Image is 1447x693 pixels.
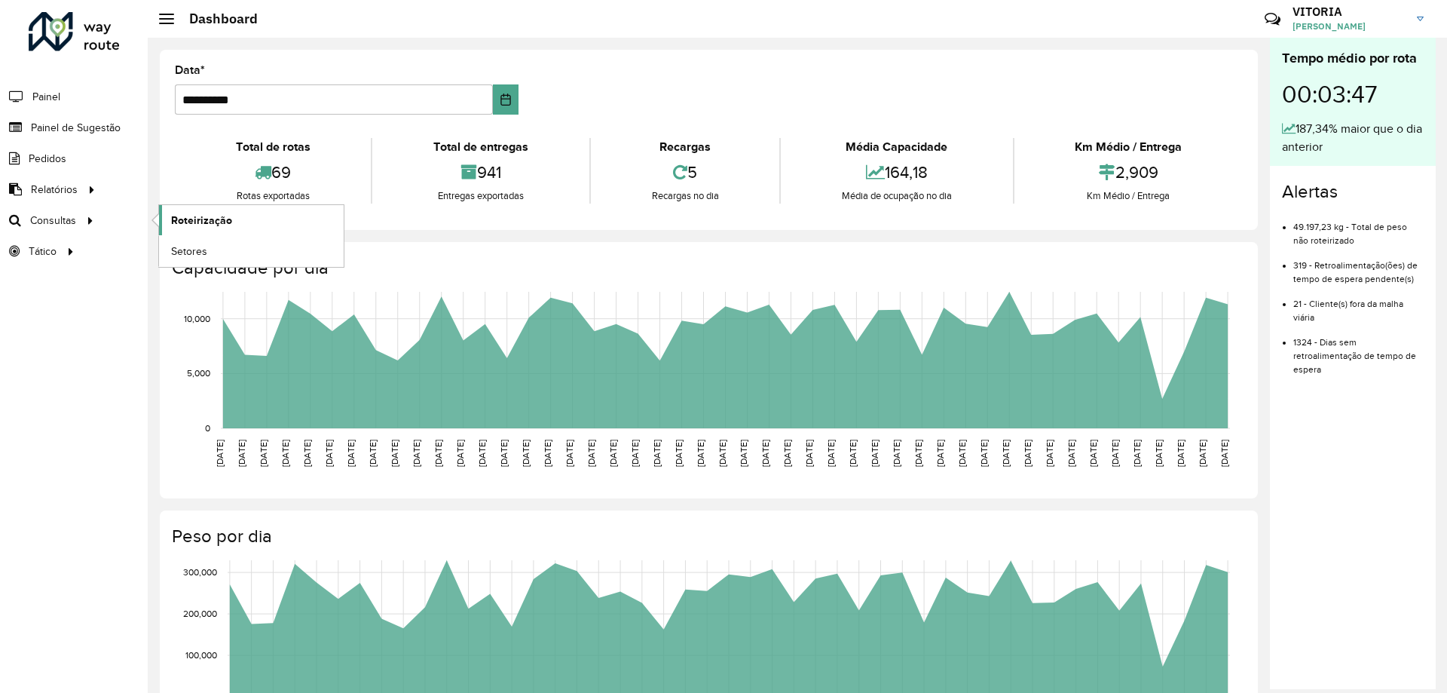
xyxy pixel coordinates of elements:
div: Total de rotas [179,138,367,156]
a: Roteirização [159,205,344,235]
div: Entregas exportadas [376,189,585,204]
div: Recargas no dia [595,189,776,204]
text: 5,000 [187,368,210,378]
text: [DATE] [1045,440,1054,467]
text: [DATE] [760,440,770,467]
text: [DATE] [652,440,662,467]
text: [DATE] [521,440,531,467]
div: 69 [179,156,367,189]
text: [DATE] [1088,440,1098,467]
li: 1324 - Dias sem retroalimentação de tempo de espera [1293,324,1424,376]
h4: Capacidade por dia [172,257,1243,279]
text: [DATE] [302,440,312,467]
a: Setores [159,236,344,266]
text: [DATE] [1132,440,1142,467]
text: [DATE] [543,440,552,467]
span: Relatórios [31,182,78,198]
text: [DATE] [586,440,596,467]
text: [DATE] [979,440,989,467]
span: Painel de Sugestão [31,120,121,136]
button: Choose Date [493,84,519,115]
text: [DATE] [739,440,748,467]
text: [DATE] [913,440,923,467]
text: [DATE] [411,440,421,467]
text: [DATE] [368,440,378,467]
span: [PERSON_NAME] [1293,20,1406,33]
text: [DATE] [608,440,618,467]
text: [DATE] [782,440,792,467]
li: 49.197,23 kg - Total de peso não roteirizado [1293,209,1424,247]
div: Km Médio / Entrega [1018,138,1239,156]
text: [DATE] [1176,440,1185,467]
text: [DATE] [1110,440,1120,467]
li: 319 - Retroalimentação(ões) de tempo de espera pendente(s) [1293,247,1424,286]
text: [DATE] [564,440,574,467]
text: [DATE] [826,440,836,467]
text: [DATE] [674,440,684,467]
h4: Peso por dia [172,526,1243,547]
text: [DATE] [957,440,967,467]
text: [DATE] [848,440,858,467]
div: Tempo médio por rota [1282,48,1424,69]
text: [DATE] [499,440,509,467]
text: [DATE] [477,440,487,467]
li: 21 - Cliente(s) fora da malha viária [1293,286,1424,324]
text: [DATE] [237,440,246,467]
div: Rotas exportadas [179,189,367,204]
text: [DATE] [804,440,814,467]
text: [DATE] [390,440,399,467]
div: 00:03:47 [1282,69,1424,120]
span: Pedidos [29,151,66,167]
div: Km Médio / Entrega [1018,189,1239,204]
div: Total de entregas [376,138,585,156]
text: [DATE] [1154,440,1164,467]
span: Roteirização [171,213,232,228]
text: [DATE] [259,440,268,467]
div: 187,34% maior que o dia anterior [1282,120,1424,156]
span: Painel [32,89,60,105]
h4: Alertas [1282,181,1424,203]
text: 100,000 [185,650,217,660]
div: Recargas [595,138,776,156]
text: [DATE] [935,440,945,467]
text: [DATE] [455,440,465,467]
text: [DATE] [215,440,225,467]
div: 5 [595,156,776,189]
text: [DATE] [717,440,727,467]
text: [DATE] [870,440,880,467]
text: 300,000 [183,567,217,577]
text: [DATE] [1023,440,1032,467]
span: Setores [171,244,207,259]
div: Média Capacidade [785,138,1008,156]
text: [DATE] [1219,440,1229,467]
a: Contato Rápido [1256,3,1289,35]
text: 0 [205,423,210,433]
text: [DATE] [696,440,705,467]
text: [DATE] [630,440,640,467]
text: [DATE] [280,440,290,467]
div: 2,909 [1018,156,1239,189]
text: 200,000 [183,609,217,618]
text: [DATE] [346,440,356,467]
text: [DATE] [1001,440,1011,467]
text: [DATE] [324,440,334,467]
text: 10,000 [184,314,210,324]
h3: VITORIA [1293,5,1406,19]
h2: Dashboard [174,11,258,27]
label: Data [175,61,205,79]
text: [DATE] [1198,440,1207,467]
span: Tático [29,244,57,259]
div: 941 [376,156,585,189]
text: [DATE] [1066,440,1076,467]
text: [DATE] [433,440,443,467]
text: [DATE] [892,440,901,467]
div: 164,18 [785,156,1008,189]
span: Consultas [30,213,76,228]
div: Média de ocupação no dia [785,189,1008,204]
